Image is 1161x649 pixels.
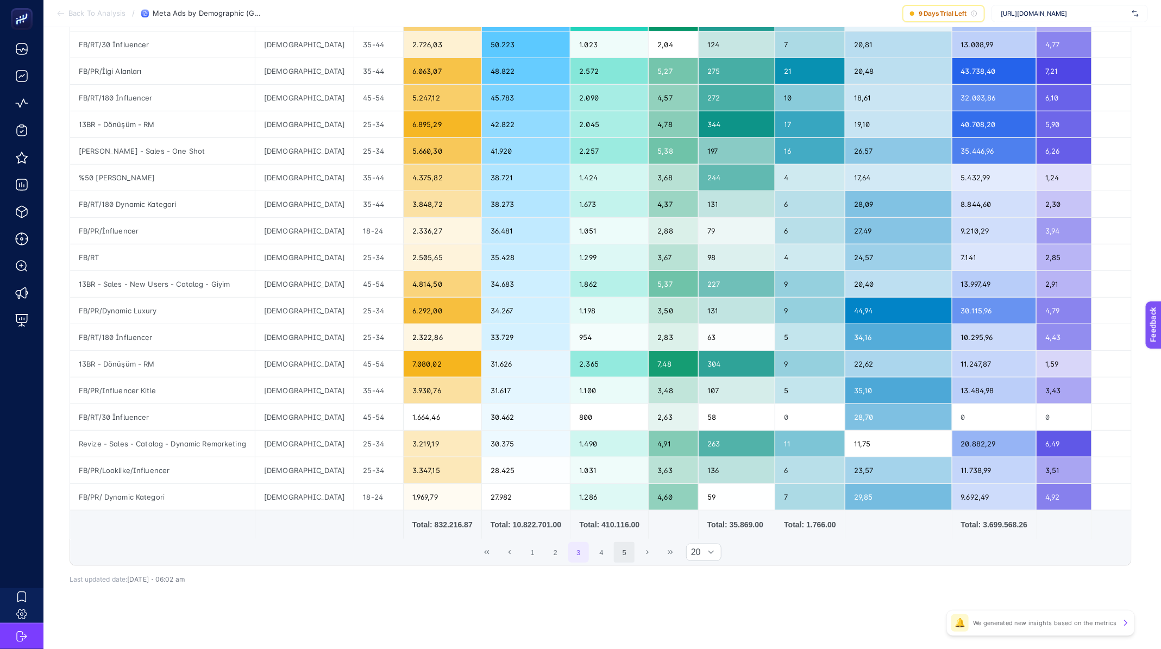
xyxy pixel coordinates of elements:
div: 344 [699,111,775,137]
div: 124 [699,31,775,58]
div: 45-54 [354,85,403,111]
div: 38.721 [482,165,570,191]
div: [DEMOGRAPHIC_DATA] [255,271,354,297]
div: 2.045 [570,111,648,137]
div: 35-44 [354,377,403,404]
div: 4 [775,165,844,191]
div: 6,49 [1037,431,1091,457]
div: 28.425 [482,457,570,483]
div: 9.692,49 [952,484,1037,510]
div: [DEMOGRAPHIC_DATA] [255,377,354,404]
div: 197 [699,138,775,164]
div: 2,88 [649,218,698,244]
div: 263 [699,431,775,457]
div: 35.428 [482,244,570,270]
div: 11,75 [845,431,952,457]
div: 9 [775,271,844,297]
div: Total: 410.116.00 [579,519,639,530]
div: FB/PR/ Dynamic Kategori [70,484,255,510]
div: 7,21 [1037,58,1091,84]
div: 6.063,07 [404,58,481,84]
div: 33.729 [482,324,570,350]
div: 27,49 [845,218,952,244]
div: 6 [775,191,844,217]
div: 28,09 [845,191,952,217]
div: 131 [699,191,775,217]
div: 25-34 [354,431,403,457]
div: 3,67 [649,244,698,270]
div: 227 [699,271,775,297]
button: First Page [476,542,497,563]
div: 35,10 [845,377,952,404]
div: 2.365 [570,351,648,377]
div: 79 [699,218,775,244]
div: 17,64 [845,165,952,191]
button: Next Page [637,542,658,563]
div: 4 [775,244,844,270]
div: 5,37 [649,271,698,297]
button: 5 [614,542,635,563]
div: %50 [PERSON_NAME] [70,165,255,191]
div: 16 [775,138,844,164]
span: Last updated date: [70,575,127,583]
div: 35.446,96 [952,138,1037,164]
div: Total: 3.699.568.26 [961,519,1028,530]
div: [DEMOGRAPHIC_DATA] [255,457,354,483]
div: 25-34 [354,298,403,324]
div: 1.051 [570,218,648,244]
div: 2.336,27 [404,218,481,244]
div: [DEMOGRAPHIC_DATA] [255,404,354,430]
div: 5,90 [1037,111,1091,137]
div: 25-34 [354,324,403,350]
div: 25-34 [354,138,403,164]
div: 17 [775,111,844,137]
div: 34.683 [482,271,570,297]
div: 4,79 [1037,298,1091,324]
div: 800 [570,404,648,430]
span: Meta Ads by Demographic (Gender + Age) [153,9,261,18]
div: 4,37 [649,191,698,217]
div: 48.822 [482,58,570,84]
div: 41.920 [482,138,570,164]
div: [DEMOGRAPHIC_DATA] [255,58,354,84]
div: 1.023 [570,31,648,58]
div: 2,91 [1037,271,1091,297]
div: Total: 10.822.701.00 [491,519,562,530]
div: 2.322,86 [404,324,481,350]
div: 4,43 [1037,324,1091,350]
div: 30.115,96 [952,298,1037,324]
div: 20,81 [845,31,952,58]
div: [DEMOGRAPHIC_DATA] [255,31,354,58]
div: 25-34 [354,244,403,270]
div: [DEMOGRAPHIC_DATA] [255,165,354,191]
div: 26,57 [845,138,952,164]
div: 35-44 [354,31,403,58]
div: 7 [775,484,844,510]
div: 23,57 [845,457,952,483]
div: 45-54 [354,271,403,297]
div: 1.100 [570,377,648,404]
div: 272 [699,85,775,111]
div: 3.930,76 [404,377,481,404]
div: 6,10 [1037,85,1091,111]
div: 5.247,12 [404,85,481,111]
div: 2.090 [570,85,648,111]
div: [DEMOGRAPHIC_DATA] [255,191,354,217]
div: 25-34 [354,111,403,137]
div: 1.299 [570,244,648,270]
div: 3,43 [1037,377,1091,404]
div: 6 [775,218,844,244]
div: 34,16 [845,324,952,350]
div: 22,62 [845,351,952,377]
div: 6 [775,457,844,483]
div: 1,24 [1037,165,1091,191]
div: 36.481 [482,218,570,244]
div: FB/PR/İnfluencer [70,218,255,244]
div: 1.969,79 [404,484,481,510]
div: 35-44 [354,165,403,191]
div: 2.505,65 [404,244,481,270]
p: We generated new insights based on the metrics [973,619,1117,627]
div: [DEMOGRAPHIC_DATA] [255,431,354,457]
div: 275 [699,58,775,84]
div: 🔔 [951,614,969,632]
